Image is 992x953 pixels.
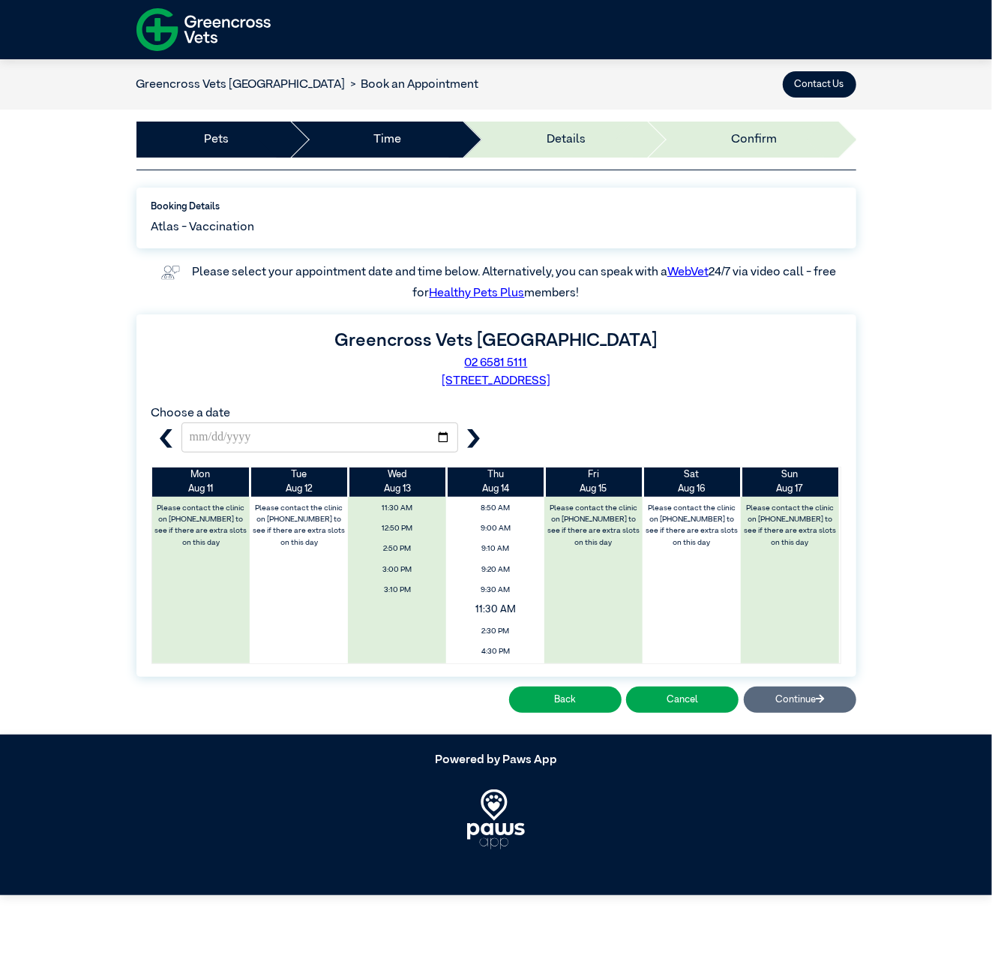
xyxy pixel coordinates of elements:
th: Aug 16 [643,467,741,496]
span: 4:30 PM [451,643,541,660]
span: 9:20 AM [451,561,541,579]
th: Aug 13 [348,467,446,496]
a: Time [373,131,401,149]
span: 3:10 PM [352,582,442,599]
label: Please contact the clinic on [PHONE_NUMBER] to see if there are extra slots on this day [644,500,740,552]
span: 12:50 PM [352,520,442,537]
span: 11:30 AM [437,600,554,622]
span: 11:30 AM [352,500,442,517]
span: 9:30 AM [451,582,541,599]
label: Please contact the clinic on [PHONE_NUMBER] to see if there are extra slots on this day [742,500,838,552]
th: Aug 17 [741,467,839,496]
span: 9:10 AM [451,540,541,558]
label: Please contact the clinic on [PHONE_NUMBER] to see if there are extra slots on this day [546,500,642,552]
button: Cancel [626,687,739,713]
label: Choose a date [151,407,231,419]
span: Atlas - Vaccination [151,218,255,236]
a: [STREET_ADDRESS] [442,375,550,387]
span: 9:00 AM [451,520,541,537]
a: 02 6581 5111 [465,357,528,369]
label: Please contact the clinic on [PHONE_NUMBER] to see if there are extra slots on this day [251,500,347,552]
img: vet [156,260,184,284]
li: Book an Appointment [346,76,479,94]
label: Greencross Vets [GEOGRAPHIC_DATA] [335,332,658,350]
a: Pets [204,131,229,149]
h5: Powered by Paws App [136,753,856,768]
th: Aug 15 [544,467,643,496]
label: Please contact the clinic on [PHONE_NUMBER] to see if there are extra slots on this day [153,500,249,552]
label: Please select your appointment date and time below. Alternatively, you can speak with a 24/7 via ... [192,266,838,299]
th: Aug 11 [152,467,250,496]
span: 3:00 PM [352,561,442,579]
a: WebVet [667,266,709,278]
a: Greencross Vets [GEOGRAPHIC_DATA] [136,79,346,91]
img: PawsApp [467,789,525,849]
th: Aug 12 [250,467,348,496]
img: f-logo [136,4,271,56]
nav: breadcrumb [136,76,479,94]
button: Contact Us [783,71,856,98]
th: Aug 14 [446,467,544,496]
button: Back [509,687,622,713]
span: 2:30 PM [451,623,541,640]
span: 2:50 PM [352,540,442,558]
a: Healthy Pets Plus [430,287,525,299]
label: Booking Details [151,200,841,214]
span: 8:50 AM [451,500,541,517]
